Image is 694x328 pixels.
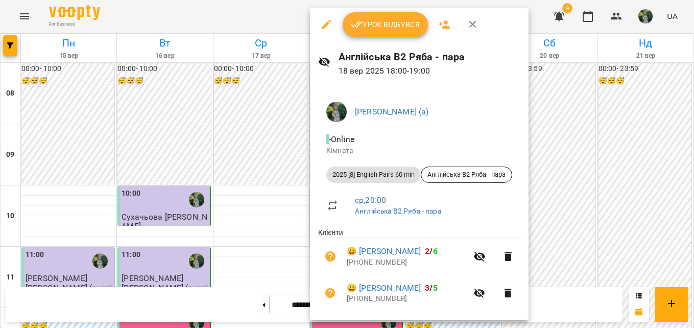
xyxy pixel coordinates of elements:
[355,195,386,205] a: ср , 20:00
[421,170,512,179] span: Англійська В2 Ряба - пара
[425,283,429,293] span: 3
[347,294,467,304] p: [PHONE_NUMBER]
[433,283,438,293] span: 5
[318,281,343,306] button: Візит ще не сплачено. Додати оплату?
[347,282,421,294] a: 😀 [PERSON_NAME]
[351,18,420,31] span: Урок відбувся
[355,207,441,215] a: Англійська В2 Ряба - пара
[339,65,520,77] p: 18 вер 2025 18:00 - 19:00
[425,246,437,256] b: /
[347,245,421,257] a: 😀 [PERSON_NAME]
[326,146,512,156] p: Кімната
[421,167,512,183] div: Англійська В2 Ряба - пара
[425,283,437,293] b: /
[318,244,343,269] button: Візит ще не сплачено. Додати оплату?
[433,246,438,256] span: 6
[326,170,421,179] span: 2025 [8] English Pairs 60 min
[326,134,356,144] span: - Online
[326,102,347,122] img: 429a96cc9ef94a033d0b11a5387a5960.jfif
[339,49,520,65] h6: Англійська В2 Ряба - пара
[425,246,429,256] span: 2
[318,227,520,315] ul: Клієнти
[355,107,429,116] a: [PERSON_NAME] (а)
[347,257,467,268] p: [PHONE_NUMBER]
[343,12,428,37] button: Урок відбувся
